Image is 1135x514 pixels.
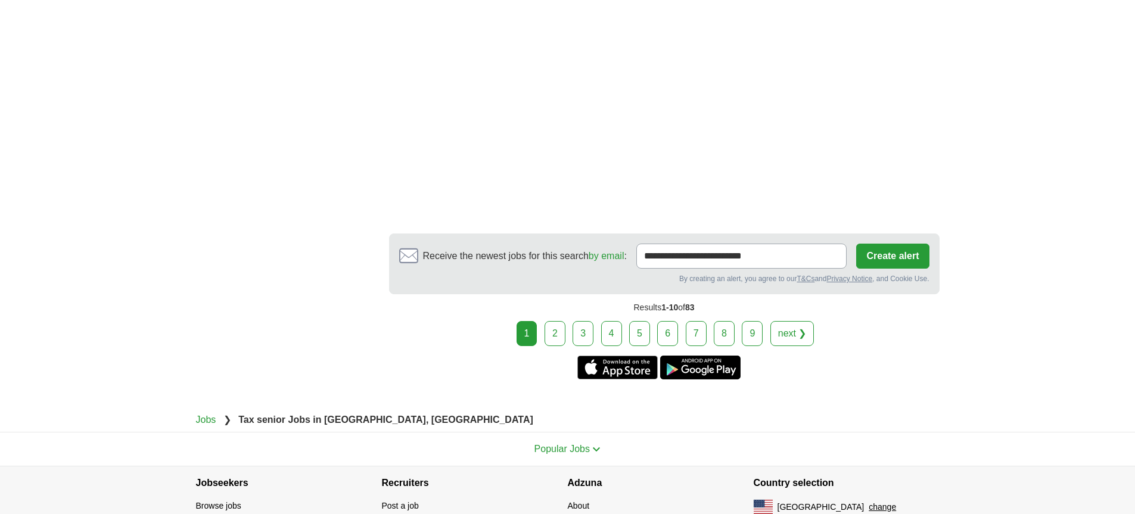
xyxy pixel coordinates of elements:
[629,321,650,346] a: 5
[754,466,940,500] h4: Country selection
[196,415,216,425] a: Jobs
[601,321,622,346] a: 4
[573,321,593,346] a: 3
[238,415,533,425] strong: Tax senior Jobs in [GEOGRAPHIC_DATA], [GEOGRAPHIC_DATA]
[382,501,419,510] a: Post a job
[545,321,565,346] a: 2
[577,356,658,379] a: Get the iPhone app
[223,415,231,425] span: ❯
[778,501,865,513] span: [GEOGRAPHIC_DATA]
[660,356,741,379] a: Get the Android app
[770,321,814,346] a: next ❯
[686,321,707,346] a: 7
[589,251,624,261] a: by email
[399,273,929,284] div: By creating an alert, you agree to our and , and Cookie Use.
[534,444,590,454] span: Popular Jobs
[826,275,872,283] a: Privacy Notice
[196,501,241,510] a: Browse jobs
[742,321,763,346] a: 9
[856,244,929,269] button: Create alert
[685,303,695,312] span: 83
[389,294,940,321] div: Results of
[797,275,814,283] a: T&Cs
[568,501,590,510] a: About
[423,249,627,263] span: Receive the newest jobs for this search :
[661,303,678,312] span: 1-10
[754,500,773,514] img: US flag
[592,447,601,452] img: toggle icon
[657,321,678,346] a: 6
[714,321,735,346] a: 8
[517,321,537,346] div: 1
[869,501,896,513] button: change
